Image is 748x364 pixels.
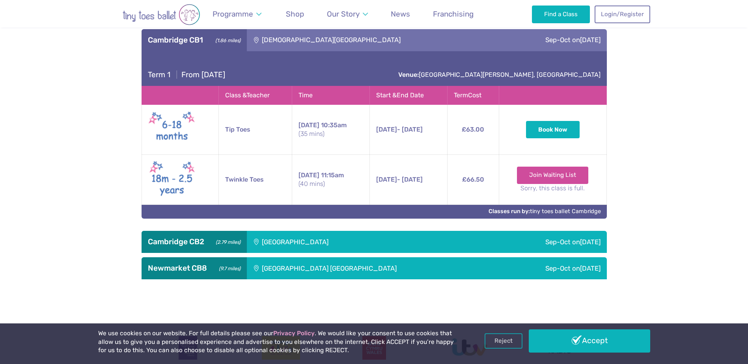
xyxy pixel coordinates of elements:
h3: Newmarket CB8 [148,264,241,273]
a: Classes run by:tiny toes ballet Cambridge [489,208,601,215]
div: Sep-Oct on [450,231,607,253]
span: Programme [213,9,253,19]
img: Twinkle toes New (May 2025) [148,160,196,200]
td: £66.50 [447,155,499,205]
span: - [DATE] [376,126,423,133]
h4: From [DATE] [148,70,225,80]
span: | [172,70,181,79]
small: (9.7 miles) [216,264,240,272]
span: Franchising [433,9,474,19]
span: [DATE] [580,36,601,44]
td: Tip Toes [218,105,292,155]
img: Tip toes New (May 2025) [148,110,196,150]
td: Twinkle Toes [218,155,292,205]
a: Our Story [323,5,371,23]
div: Sep-Oct on [500,29,606,51]
th: Class & Teacher [218,86,292,104]
small: (2.79 miles) [213,237,240,245]
small: (35 mins) [298,130,364,138]
td: £63.00 [447,105,499,155]
small: Sorry, this class is full. [506,184,600,193]
h3: Cambridge CB1 [148,35,241,45]
th: Term Cost [447,86,499,104]
td: 11:15am [292,155,370,205]
a: Programme [209,5,265,23]
a: Reject [485,333,522,348]
span: [DATE] [580,238,601,246]
small: (40 mins) [298,180,364,188]
div: [GEOGRAPHIC_DATA] [247,231,450,253]
div: [DEMOGRAPHIC_DATA][GEOGRAPHIC_DATA] [247,29,500,51]
a: Franchising [429,5,478,23]
h3: Cambridge CB2 [148,237,241,247]
a: Login/Register [595,6,650,23]
strong: Venue: [398,71,419,78]
a: Find a Class [532,6,590,23]
small: (1.86 miles) [213,35,240,44]
a: Privacy Policy [273,330,315,337]
div: Sep-Oct on [498,257,606,279]
span: Term 1 [148,70,170,79]
a: Join Waiting List [517,167,588,184]
th: Start & End Date [370,86,447,104]
span: Shop [286,9,304,19]
button: Book Now [526,121,580,138]
a: Shop [282,5,308,23]
strong: Classes run by: [489,208,530,215]
p: We use cookies on our website. For full details please see our . We would like your consent to us... [98,329,457,355]
span: [DATE] [376,126,397,133]
td: 10:35am [292,105,370,155]
span: [DATE] [376,176,397,183]
a: Venue:[GEOGRAPHIC_DATA][PERSON_NAME], [GEOGRAPHIC_DATA] [398,71,601,78]
a: News [387,5,414,23]
a: Accept [529,329,650,352]
th: Time [292,86,370,104]
span: [DATE] [580,264,601,272]
span: - [DATE] [376,176,423,183]
div: [GEOGRAPHIC_DATA] [GEOGRAPHIC_DATA] [247,257,498,279]
span: Our Story [327,9,360,19]
span: [DATE] [298,121,319,129]
span: [DATE] [298,171,319,179]
img: tiny toes ballet [98,4,224,25]
span: News [391,9,410,19]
